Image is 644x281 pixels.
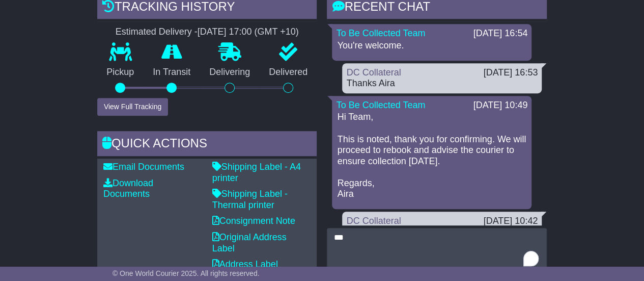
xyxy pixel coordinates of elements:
div: [DATE] 16:54 [473,28,527,39]
p: In Transit [144,67,200,78]
div: [DATE] 10:42 [483,216,538,227]
a: Original Address Label [212,232,287,253]
p: Delivered [260,67,317,78]
a: Download Documents [103,178,153,199]
div: [DATE] 10:49 [473,100,527,111]
a: Address Label [212,259,278,269]
a: To Be Collected Team [336,28,425,38]
div: Estimated Delivery - [97,27,317,38]
div: [DATE] 16:53 [483,67,538,79]
a: Email Documents [103,162,184,172]
div: Thanks Aira [346,78,538,89]
p: You're welcome. [337,40,526,52]
a: Shipping Label - Thermal printer [212,189,288,210]
p: Hi Team, This is noted, thank you for confirming. We will proceed to rebook and advise the courie... [337,112,526,200]
textarea: To enrich screen reader interactions, please activate Accessibility in Grammarly extension settings [327,228,547,272]
a: DC Collateral [346,216,401,226]
div: [DATE] 17:00 (GMT +10) [198,27,299,38]
a: DC Collateral [346,67,401,78]
p: Delivering [200,67,260,78]
a: Shipping Label - A4 printer [212,162,301,183]
p: Pickup [97,67,144,78]
a: To Be Collected Team [336,100,425,110]
div: Quick Actions [97,131,317,159]
span: © One World Courier 2025. All rights reserved. [113,269,260,277]
button: View Full Tracking [97,98,168,116]
a: Consignment Note [212,216,295,226]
